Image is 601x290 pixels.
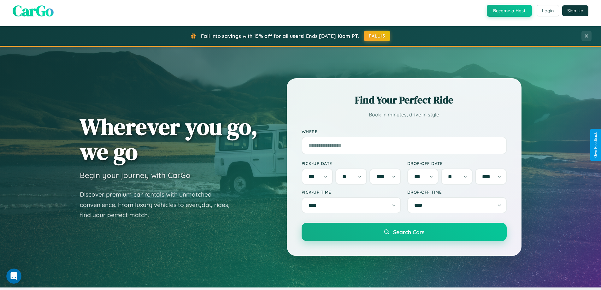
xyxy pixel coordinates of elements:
button: Become a Host [487,5,532,17]
div: Give Feedback [593,132,598,158]
h2: Find Your Perfect Ride [302,93,507,107]
button: Sign Up [562,5,588,16]
h3: Begin your journey with CarGo [80,170,191,180]
p: Discover premium car rentals with unmatched convenience. From luxury vehicles to everyday rides, ... [80,189,238,220]
label: Pick-up Time [302,189,401,195]
button: Search Cars [302,223,507,241]
span: CarGo [13,0,54,21]
h1: Wherever you go, we go [80,114,258,164]
span: Search Cars [393,228,424,235]
p: Book in minutes, drive in style [302,110,507,119]
button: Login [537,5,559,16]
label: Where [302,129,507,134]
span: Fall into savings with 15% off for all users! Ends [DATE] 10am PT. [201,33,359,39]
iframe: Intercom live chat [6,269,21,284]
label: Pick-up Date [302,161,401,166]
button: FALL15 [364,31,390,41]
label: Drop-off Time [407,189,507,195]
label: Drop-off Date [407,161,507,166]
